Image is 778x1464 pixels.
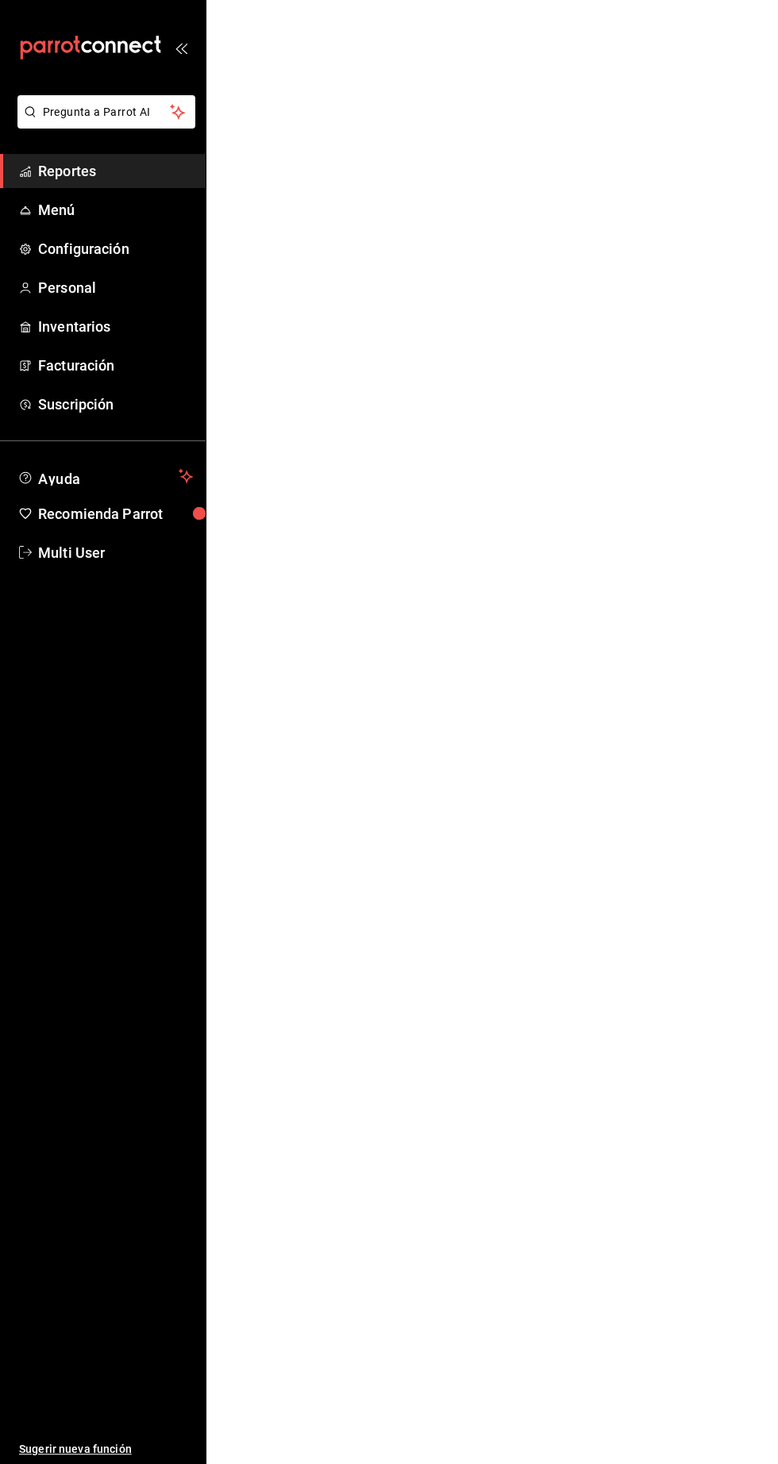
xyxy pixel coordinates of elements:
span: Sugerir nueva función [19,1441,193,1458]
a: Pregunta a Parrot AI [11,115,195,132]
button: open_drawer_menu [175,41,187,54]
span: Suscripción [38,394,193,415]
button: Pregunta a Parrot AI [17,95,195,129]
span: Reportes [38,160,193,182]
span: Configuración [38,238,193,259]
span: Pregunta a Parrot AI [43,104,171,121]
span: Multi User [38,542,193,563]
span: Inventarios [38,316,193,337]
span: Ayuda [38,467,172,486]
span: Menú [38,199,193,221]
span: Recomienda Parrot [38,503,193,525]
span: Facturación [38,355,193,376]
span: Personal [38,277,193,298]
